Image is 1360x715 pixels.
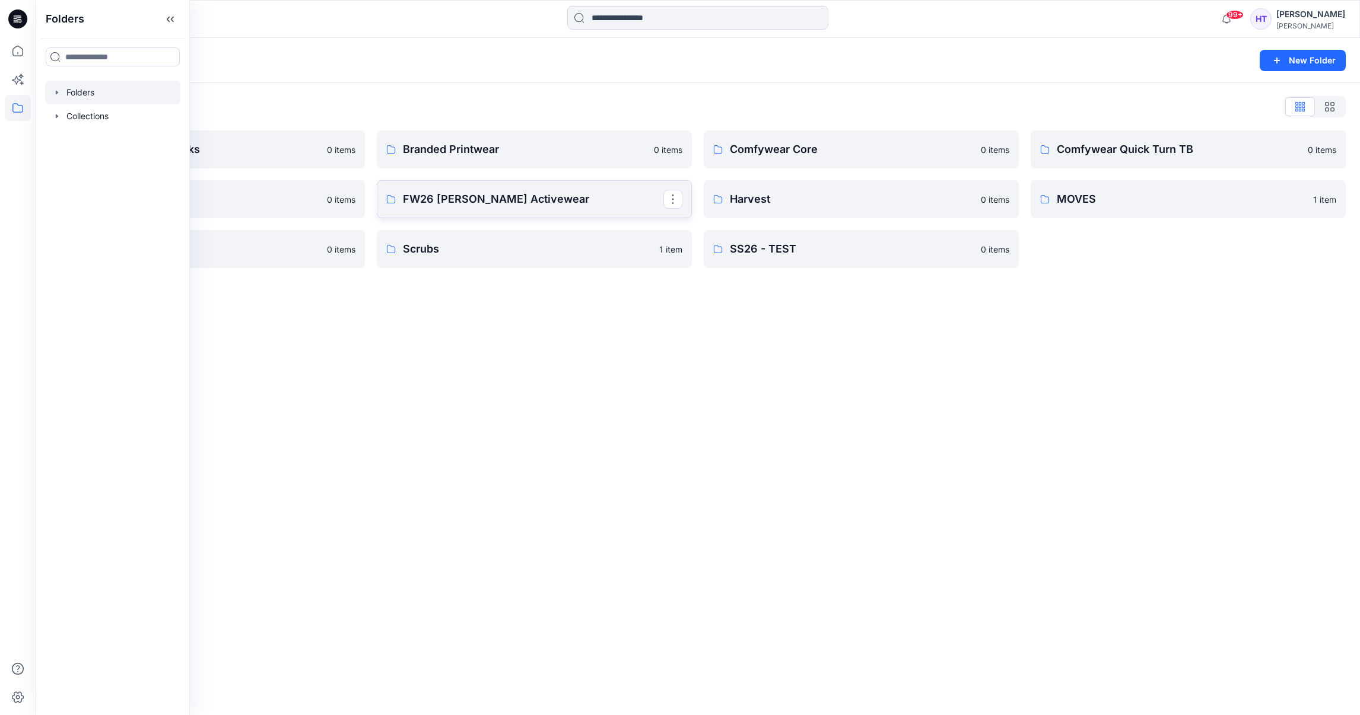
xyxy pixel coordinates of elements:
[1057,191,1306,208] p: MOVES
[76,241,320,257] p: Printwear 2025
[1276,7,1345,21] div: [PERSON_NAME]
[730,141,974,158] p: Comfywear Core
[403,241,652,257] p: Scrubs
[50,180,365,218] a: EcoSmart0 items
[403,141,647,158] p: Branded Printwear
[654,143,682,156] p: 0 items
[730,241,974,257] p: SS26 - TEST
[1276,21,1345,30] div: [PERSON_NAME]
[377,180,692,218] a: FW26 [PERSON_NAME] Activewear
[76,191,320,208] p: EcoSmart
[1313,193,1336,206] p: 1 item
[1031,180,1346,218] a: MOVES1 item
[1308,143,1336,156] p: 0 items
[377,230,692,268] a: Scrubs1 item
[377,130,692,168] a: Branded Printwear0 items
[327,243,355,256] p: 0 items
[76,141,320,158] p: Activewear Core Blocks
[981,243,1009,256] p: 0 items
[50,230,365,268] a: Printwear 20250 items
[403,191,663,208] p: FW26 [PERSON_NAME] Activewear
[1057,141,1301,158] p: Comfywear Quick Turn TB
[981,193,1009,206] p: 0 items
[704,130,1019,168] a: Comfywear Core0 items
[730,191,974,208] p: Harvest
[659,243,682,256] p: 1 item
[704,230,1019,268] a: SS26 - TEST0 items
[1260,50,1346,71] button: New Folder
[1226,10,1244,20] span: 99+
[50,130,365,168] a: Activewear Core Blocks0 items
[1250,8,1272,30] div: HT
[981,143,1009,156] p: 0 items
[327,193,355,206] p: 0 items
[327,143,355,156] p: 0 items
[704,180,1019,218] a: Harvest0 items
[1031,130,1346,168] a: Comfywear Quick Turn TB0 items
